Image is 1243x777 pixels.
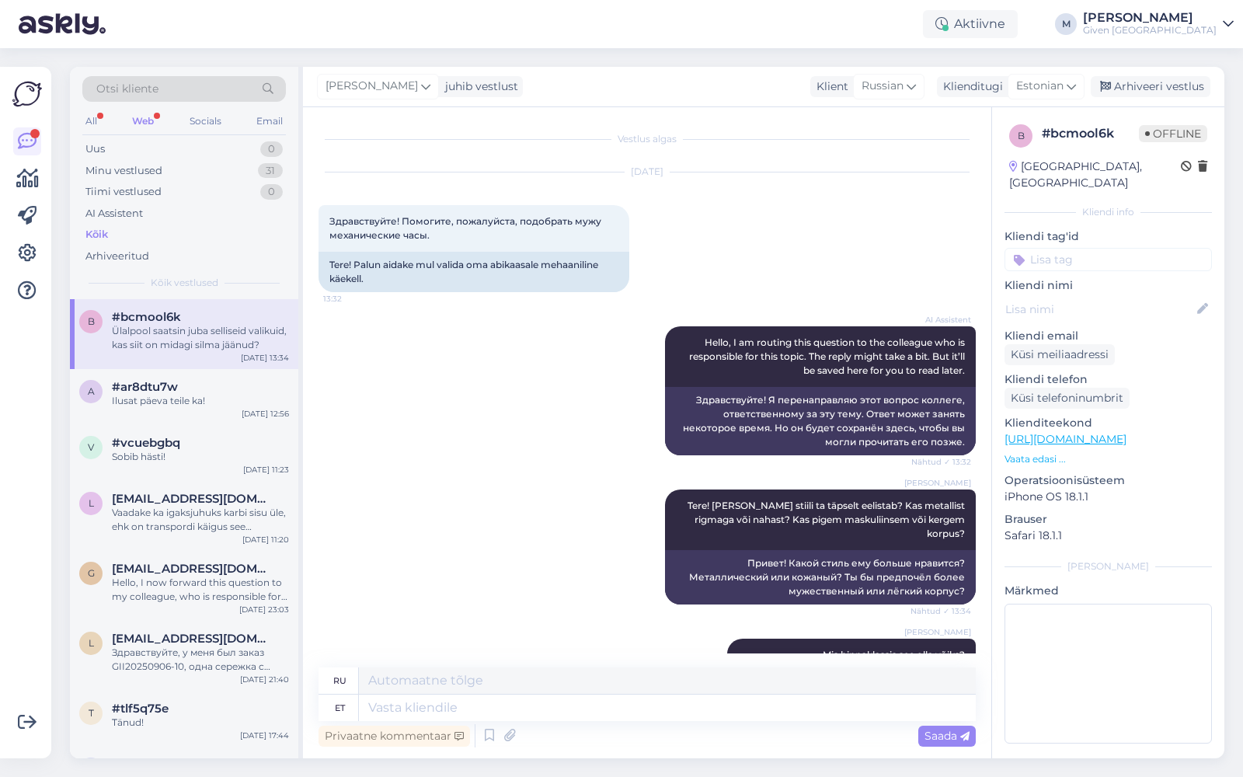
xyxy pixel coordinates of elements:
span: #vcuebgbq [112,436,180,450]
span: Russian [862,78,904,95]
span: [PERSON_NAME] [904,477,971,489]
div: Здравствуйте, у меня был заказ GII20250906-10, одна сережка с браком у нее отсуствует камень и не... [112,646,289,674]
div: Given [GEOGRAPHIC_DATA] [1083,24,1217,37]
div: Sobib hästi! [112,450,289,464]
div: [DATE] 21:40 [240,674,289,685]
a: [URL][DOMAIN_NAME] [1004,432,1126,446]
div: # bcmool6k [1042,124,1139,143]
div: [DATE] 23:03 [239,604,289,615]
div: [DATE] 11:20 [242,534,289,545]
div: 0 [260,141,283,157]
input: Lisa nimi [1005,301,1194,318]
span: Kõik vestlused [151,276,218,290]
span: v [88,441,94,453]
div: Socials [186,111,225,131]
span: #tlf5q75e [112,702,169,716]
div: Tänud! [112,716,289,730]
div: Ilusat päeva teile ka! [112,394,289,408]
div: [DATE] [319,165,976,179]
div: Küsi meiliaadressi [1004,344,1115,365]
p: Kliendi tag'id [1004,228,1212,245]
div: Vestlus algas [319,132,976,146]
div: Kõik [85,227,108,242]
div: Здравствуйте! Я перенаправляю этот вопрос коллеге, ответственному за эту тему. Ответ может занять... [665,387,976,455]
div: Привет! Какой стиль ему больше нравится? Металлический или кожаный? Ты бы предпочёл более мужеств... [665,550,976,605]
div: Küsi telefoninumbrit [1004,388,1130,409]
div: et [335,695,345,721]
input: Lisa tag [1004,248,1212,271]
span: b [1018,130,1025,141]
p: Brauser [1004,511,1212,528]
div: [DATE] 11:23 [243,464,289,476]
span: t [89,707,94,719]
span: Saada [924,729,970,743]
span: [PERSON_NAME] [326,78,418,95]
span: b [88,315,95,327]
span: Mis hinnaklassis see olla võiks? [823,649,965,660]
p: Kliendi telefon [1004,371,1212,388]
span: Nähtud ✓ 13:32 [911,456,971,468]
span: Tere! [PERSON_NAME] stiili ta täpselt eelistab? Kas metallist rigmaga või nahast? Kas pigem masku... [688,500,967,539]
a: [PERSON_NAME]Given [GEOGRAPHIC_DATA] [1083,12,1234,37]
div: [DATE] 17:44 [240,730,289,741]
span: Offline [1139,125,1207,142]
p: Vaata edasi ... [1004,452,1212,466]
span: a [88,385,95,397]
span: g [88,567,95,579]
p: Operatsioonisüsteem [1004,472,1212,489]
div: [DATE] 13:34 [241,352,289,364]
div: Uus [85,141,105,157]
div: [PERSON_NAME] [1004,559,1212,573]
div: Kliendi info [1004,205,1212,219]
div: Tere! Palun aidake mul valida oma abikaasale mehaaniline käekell. [319,252,629,292]
p: Safari 18.1.1 [1004,528,1212,544]
div: juhib vestlust [439,78,518,95]
div: Web [129,111,157,131]
div: AI Assistent [85,206,143,221]
div: Arhiveeri vestlus [1091,76,1210,97]
span: lera180692@gmail.com [112,632,273,646]
div: ru [333,667,346,694]
div: [DATE] 12:56 [242,408,289,420]
span: #ftvmfvcv [112,758,175,772]
div: 31 [258,163,283,179]
span: 13:32 [323,293,381,305]
div: All [82,111,100,131]
span: AI Assistent [913,314,971,326]
span: l [89,497,94,509]
span: #ar8dtu7w [112,380,178,394]
div: Klienditugi [937,78,1003,95]
span: g.matjuhhinaa@gmail.com [112,562,273,576]
div: [GEOGRAPHIC_DATA], [GEOGRAPHIC_DATA] [1009,159,1181,191]
div: Privaatne kommentaar [319,726,470,747]
span: l [89,637,94,649]
div: 0 [260,184,283,200]
div: Tiimi vestlused [85,184,162,200]
p: Kliendi nimi [1004,277,1212,294]
div: [PERSON_NAME] [1083,12,1217,24]
span: Estonian [1016,78,1064,95]
div: Aktiivne [923,10,1018,38]
p: Märkmed [1004,583,1212,599]
div: Minu vestlused [85,163,162,179]
p: Kliendi email [1004,328,1212,344]
div: M [1055,13,1077,35]
span: Hello, I am routing this question to the colleague who is responsible for this topic. The reply m... [689,336,967,376]
p: iPhone OS 18.1.1 [1004,489,1212,505]
img: Askly Logo [12,79,42,109]
p: Klienditeekond [1004,415,1212,431]
span: Nähtud ✓ 13:34 [910,605,971,617]
span: lera180692@gmail.com [112,492,273,506]
span: Otsi kliente [96,81,158,97]
div: Arhiveeritud [85,249,149,264]
span: Здравствуйте! Помогите, пожалуйста, подобрать мужу механические часы. [329,215,604,241]
div: Ülalpool saatsin juba selliseid valikuid, kas siit on midagi silma jäänud? [112,324,289,352]
div: Hello, I now forward this question to my colleague, who is responsible for this. The reply will b... [112,576,289,604]
div: Klient [810,78,848,95]
span: #bcmool6k [112,310,181,324]
div: Vaadake ka igaksjuhuks karbi sisu üle, ehk on transpordi käigus see [PERSON_NAME] sealt kukkunud,... [112,506,289,534]
span: [PERSON_NAME] [904,626,971,638]
div: Email [253,111,286,131]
